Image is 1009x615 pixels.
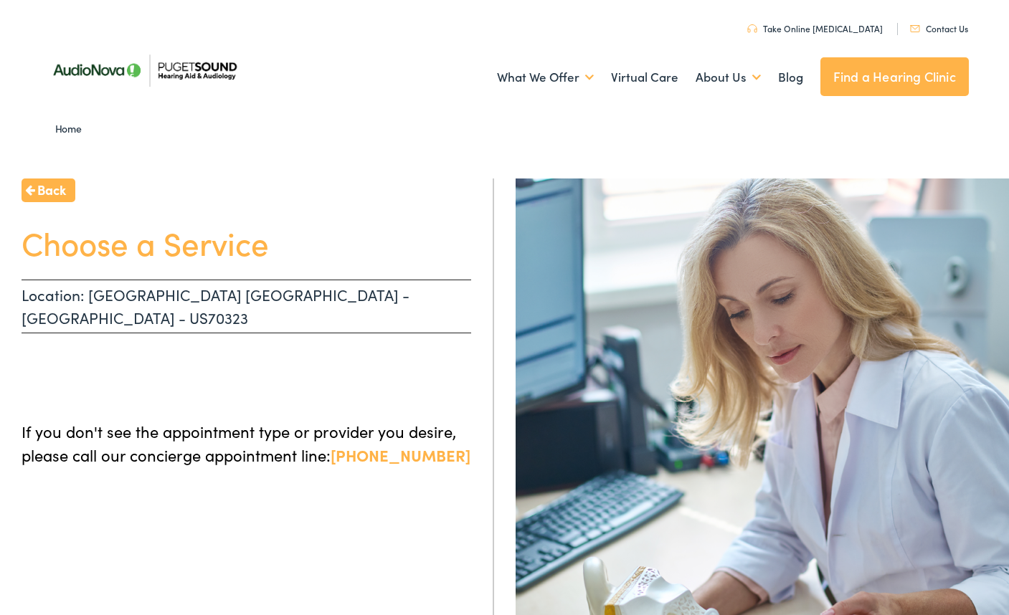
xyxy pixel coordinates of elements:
a: Contact Us [910,22,968,34]
a: Blog [778,51,803,104]
a: Virtual Care [611,51,678,104]
span: Back [37,180,66,199]
img: utility icon [747,24,757,33]
a: Find a Hearing Clinic [820,57,969,96]
p: If you don't see the appointment type or provider you desire, please call our concierge appointme... [22,419,471,467]
p: Location: [GEOGRAPHIC_DATA] [GEOGRAPHIC_DATA] - [GEOGRAPHIC_DATA] - US70323 [22,280,471,333]
h1: Choose a Service [22,224,471,262]
a: About Us [696,51,761,104]
img: utility icon [910,25,920,32]
a: What We Offer [497,51,594,104]
a: [PHONE_NUMBER] [331,444,470,466]
a: Back [22,178,75,202]
a: Home [55,121,89,135]
a: Take Online [MEDICAL_DATA] [747,22,883,34]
